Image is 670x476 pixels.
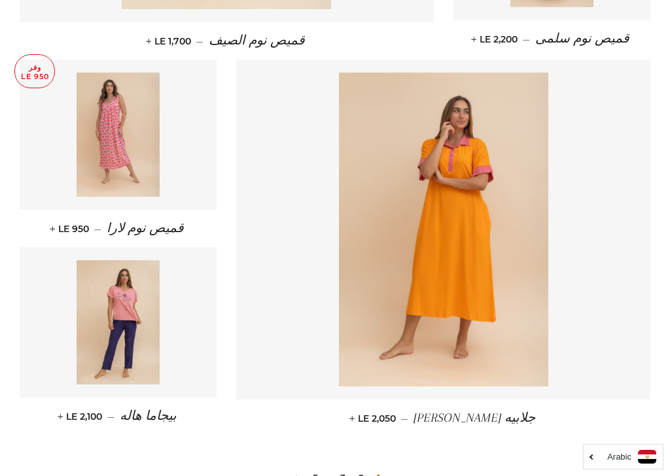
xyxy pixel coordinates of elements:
[236,399,650,437] a: جلابيه [PERSON_NAME] — LE 2,050
[453,20,650,58] a: قميص نوم سلمى — LE 2,200
[414,411,535,425] span: جلابيه [PERSON_NAME]
[15,55,54,88] p: وفر LE 950
[107,411,115,422] span: —
[120,409,177,423] span: بيجاما هاله
[20,210,217,247] a: قميص نوم لارا — LE 950
[590,450,656,464] a: Arabic
[107,221,184,235] span: قميص نوم لارا
[20,398,217,435] a: بيجاما هاله — LE 2,100
[94,223,101,235] span: —
[209,33,305,48] span: قميص نوم الصيف
[20,22,434,59] a: قميص نوم الصيف — LE 1,700
[149,35,191,47] span: LE 1,700
[474,33,518,45] span: LE 2,200
[352,413,396,424] span: LE 2,050
[401,413,408,424] span: —
[523,33,530,45] span: —
[60,411,102,422] span: LE 2,100
[607,452,631,461] i: Arabic
[52,223,89,235] span: LE 950
[535,31,629,46] span: قميص نوم سلمى
[196,35,203,47] span: —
